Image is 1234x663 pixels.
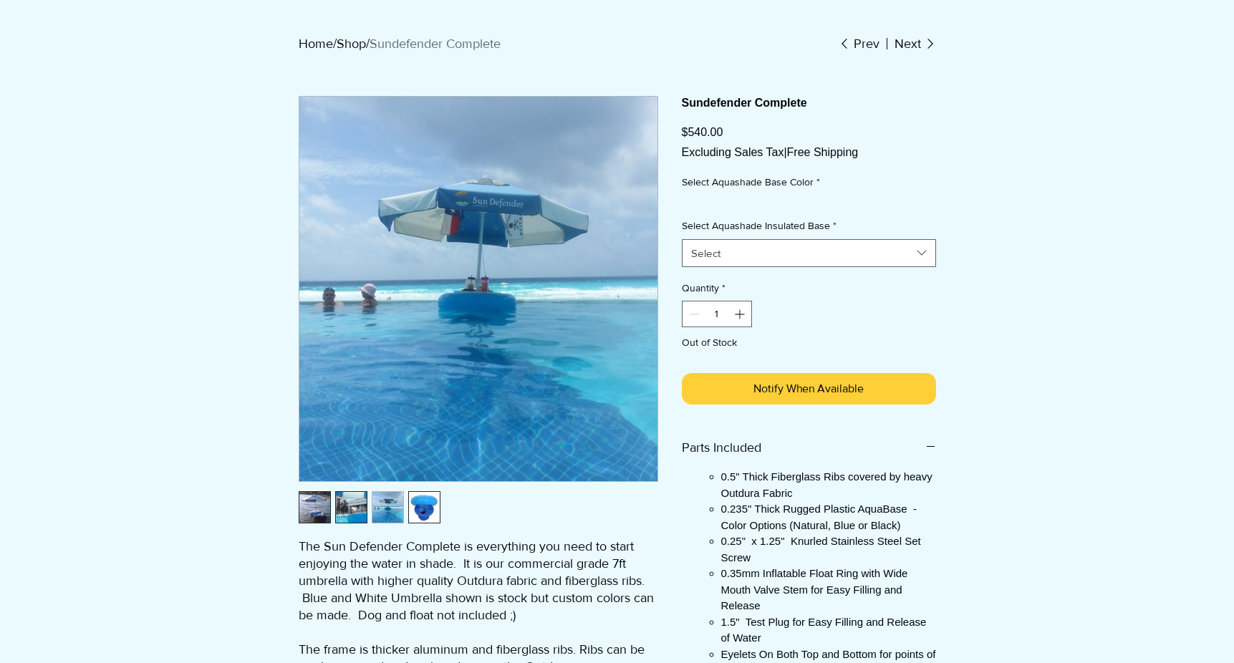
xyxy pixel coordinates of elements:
[299,35,839,53] div: / /
[408,491,440,523] button: Thumbnail: Sundefender Complete
[682,439,936,457] button: Parts Included
[682,126,723,138] span: $540.00
[299,538,657,624] p: The Sun Defender Complete is everything you need to start enjoying the water in shade. It is our ...
[721,469,936,501] li: 0.5" Thick Fiberglass Ribs covered by heavy Outdura Fabric
[721,533,936,566] li: 0.25" x 1.25" Knurled Stainless Steel Set Screw
[682,175,820,190] legend: Select Aquashade Base Color
[691,246,720,261] div: Select
[299,492,330,523] img: Thumbnail: Sundefender Complete
[684,301,702,326] button: Decrement
[337,37,366,51] a: Shop
[787,145,859,160] button: Free Shipping
[721,501,936,533] li: 0.235" Thick Rugged Plastic AquaBase - Color Options (Natural, Blue or Black)
[682,96,936,110] h1: Sundefender Complete
[682,281,726,301] legend: Quantity
[682,219,936,233] label: Select Aquashade Insulated Base
[753,380,864,397] span: Notify When Available
[299,97,657,481] img: Sundefender Complete
[682,439,925,457] h2: Parts Included
[409,492,440,523] img: Thumbnail: Sundefender Complete
[721,614,936,647] li: 1.5" Test Plug for Easy Filling and Release of Water
[335,491,367,523] button: Thumbnail: Sundefender Complete
[839,35,879,53] a: Prev
[299,96,658,482] button: Sundefender CompleteEnlarge
[372,491,404,523] div: 3 / 4
[372,492,403,523] img: Thumbnail: Sundefender Complete
[721,566,936,614] li: 0.35mm Inflatable Float Ring with Wide Mouth Valve Stem for Easy Filling and Release
[336,492,367,523] img: Thumbnail: Sundefender Complete
[732,301,750,326] button: Increment
[784,146,786,158] span: |
[408,491,440,523] div: 4 / 4
[299,491,331,523] button: Thumbnail: Sundefender Complete
[372,491,404,523] button: Thumbnail: Sundefender Complete
[682,239,936,267] button: Select Aquashade Insulated Base
[370,37,501,51] a: Sundefender Complete
[335,491,367,523] div: 2 / 4
[682,336,936,350] div: Out of Stock
[299,37,333,51] a: Home
[887,35,936,53] a: Next
[682,146,784,158] span: Excluding Sales Tax
[299,491,331,523] div: 1 / 4
[702,301,732,326] input: Quantity
[682,373,936,405] button: Notify When Available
